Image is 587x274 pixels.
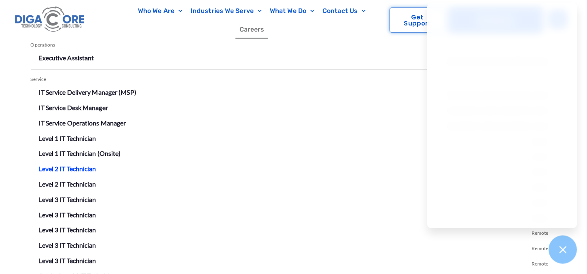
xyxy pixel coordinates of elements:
[39,257,96,264] a: Level 3 IT Technician
[39,104,108,111] a: IT Service Desk Manager
[39,119,126,127] a: IT Service Operations Manager
[39,134,96,142] a: Level 1 IT Technician
[118,2,385,39] nav: Menu
[39,211,96,219] a: Level 3 IT Technician
[39,241,96,249] a: Level 3 IT Technician
[318,2,370,20] a: Contact Us
[31,74,557,85] div: Service
[532,255,549,270] span: Remote
[39,54,94,62] a: Executive Assistant
[186,2,266,20] a: Industries We Serve
[31,39,557,51] div: Operations
[39,149,121,157] a: Level 1 IT Technician (Onsite)
[532,224,549,239] span: Remote
[13,4,87,35] img: Digacore logo 1
[427,3,577,228] iframe: Chatgenie Messenger
[39,165,96,172] a: Level 2 IT Technician
[532,239,549,255] span: Remote
[134,2,186,20] a: Who We Are
[235,20,269,39] a: Careers
[39,180,96,188] a: Level 2 IT Technician
[390,8,445,33] a: Get Support
[266,2,318,20] a: What We Do
[398,14,437,26] span: Get Support
[39,226,96,234] a: Level 3 IT Technician
[39,88,136,96] a: IT Service Delivery Manager (MSP)
[39,195,96,203] a: Level 3 IT Technician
